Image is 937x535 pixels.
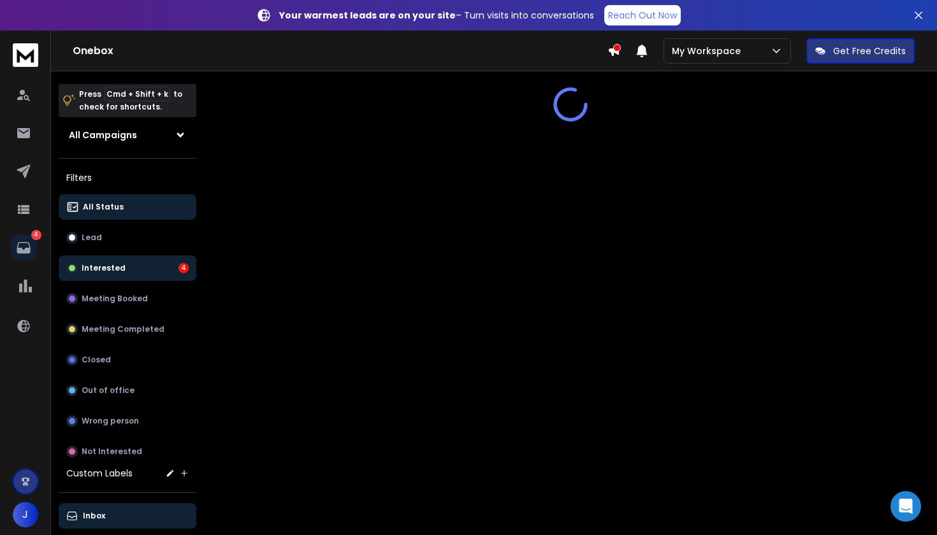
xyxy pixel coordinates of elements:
[59,503,196,529] button: Inbox
[806,38,915,64] button: Get Free Credits
[69,129,137,141] h1: All Campaigns
[83,511,105,521] p: Inbox
[59,439,196,464] button: Not Interested
[59,255,196,281] button: Interested4
[82,232,102,243] p: Lead
[82,263,126,273] p: Interested
[66,467,133,480] h3: Custom Labels
[31,230,41,240] p: 4
[59,408,196,434] button: Wrong person
[890,491,921,522] div: Open Intercom Messenger
[82,416,139,426] p: Wrong person
[11,235,36,260] a: 4
[672,45,746,57] p: My Workspace
[59,225,196,250] button: Lead
[59,317,196,342] button: Meeting Completed
[604,5,681,25] a: Reach Out Now
[59,378,196,403] button: Out of office
[59,122,196,148] button: All Campaigns
[59,286,196,311] button: Meeting Booked
[13,43,38,67] img: logo
[608,9,677,22] p: Reach Out Now
[178,263,189,273] div: 4
[73,43,607,59] h1: Onebox
[83,202,124,212] p: All Status
[82,385,134,396] p: Out of office
[59,169,196,187] h3: Filters
[82,324,164,334] p: Meeting Completed
[59,347,196,373] button: Closed
[79,88,182,113] p: Press to check for shortcuts.
[13,502,38,527] button: J
[833,45,906,57] p: Get Free Credits
[279,9,594,22] p: – Turn visits into conversations
[82,446,142,457] p: Not Interested
[82,355,111,365] p: Closed
[279,9,456,22] strong: Your warmest leads are on your site
[82,294,148,304] p: Meeting Booked
[105,87,170,101] span: Cmd + Shift + k
[59,194,196,220] button: All Status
